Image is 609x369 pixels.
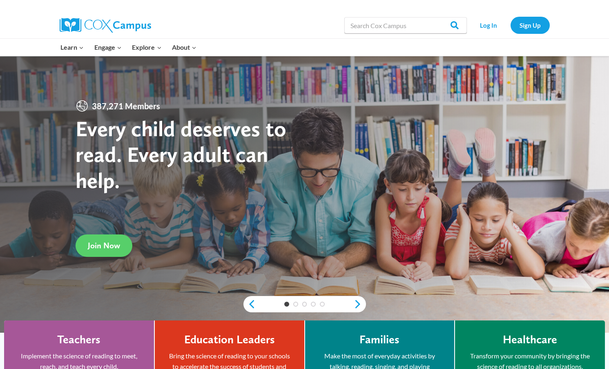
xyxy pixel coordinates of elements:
[471,17,506,33] a: Log In
[311,302,316,307] a: 4
[76,115,286,193] strong: Every child deserves to read. Every adult can help.
[243,299,256,309] a: previous
[344,17,467,33] input: Search Cox Campus
[354,299,366,309] a: next
[57,333,100,347] h4: Teachers
[60,18,151,33] img: Cox Campus
[184,333,275,347] h4: Education Leaders
[359,333,399,347] h4: Families
[243,296,366,312] div: content slider buttons
[88,241,120,250] span: Join Now
[132,42,161,53] span: Explore
[76,234,132,257] a: Join Now
[320,302,325,307] a: 5
[94,42,122,53] span: Engage
[511,17,550,33] a: Sign Up
[471,17,550,33] nav: Secondary Navigation
[284,302,289,307] a: 1
[302,302,307,307] a: 3
[56,39,202,56] nav: Primary Navigation
[89,99,163,113] span: 387,271 Members
[172,42,196,53] span: About
[503,333,557,347] h4: Healthcare
[293,302,298,307] a: 2
[60,42,84,53] span: Learn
